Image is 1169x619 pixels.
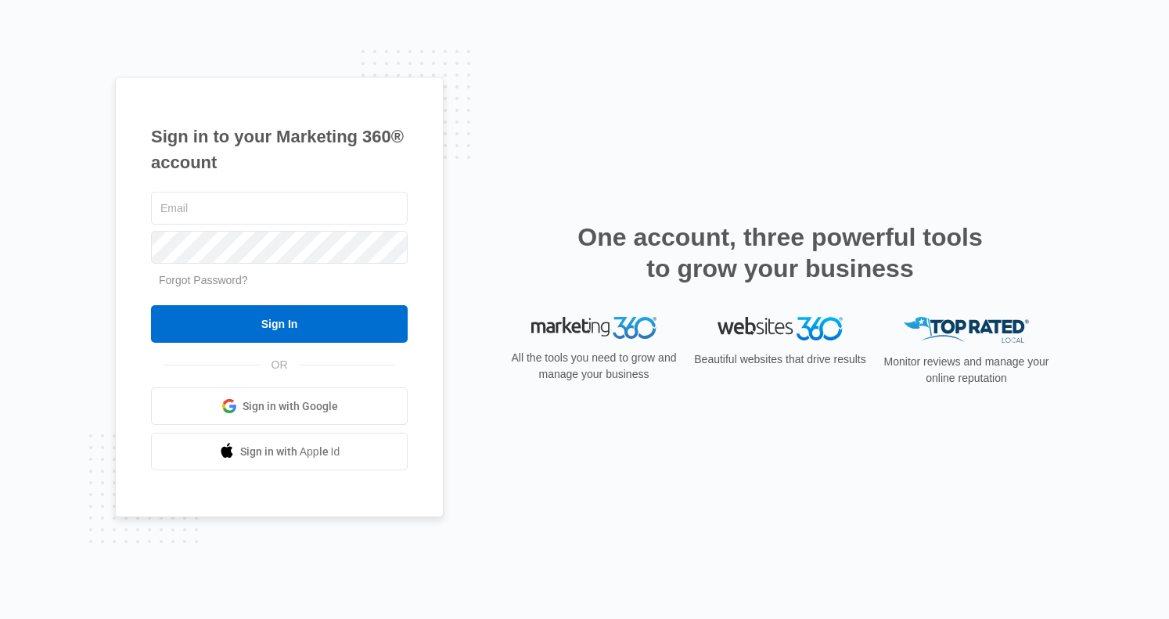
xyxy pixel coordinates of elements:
[573,221,987,284] h2: One account, three powerful tools to grow your business
[531,317,656,339] img: Marketing 360
[151,305,408,343] input: Sign In
[718,317,843,340] img: Websites 360
[261,357,299,373] span: OR
[151,124,408,175] h1: Sign in to your Marketing 360® account
[904,317,1029,343] img: Top Rated Local
[151,387,408,425] a: Sign in with Google
[243,398,338,415] span: Sign in with Google
[240,444,340,460] span: Sign in with Apple Id
[506,350,682,383] p: All the tools you need to grow and manage your business
[151,433,408,470] a: Sign in with Apple Id
[879,354,1054,387] p: Monitor reviews and manage your online reputation
[692,351,868,368] p: Beautiful websites that drive results
[159,274,248,286] a: Forgot Password?
[151,192,408,225] input: Email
